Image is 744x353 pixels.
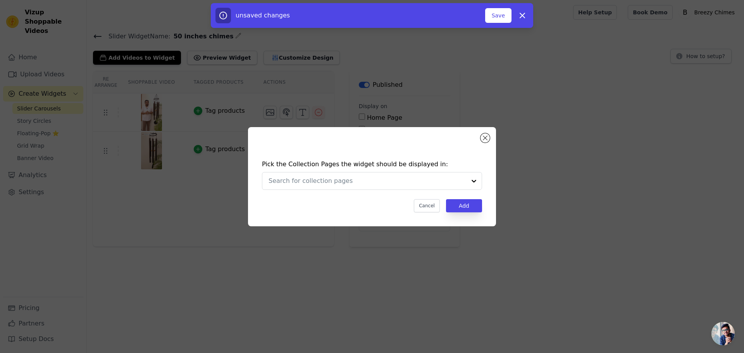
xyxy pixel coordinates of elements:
[236,12,290,19] span: unsaved changes
[269,176,466,186] input: Search for collection pages
[262,160,482,169] h4: Pick the Collection Pages the widget should be displayed in:
[711,322,735,345] a: Open chat
[446,199,482,212] button: Add
[414,199,440,212] button: Cancel
[480,133,490,143] button: Close modal
[485,8,511,23] button: Save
